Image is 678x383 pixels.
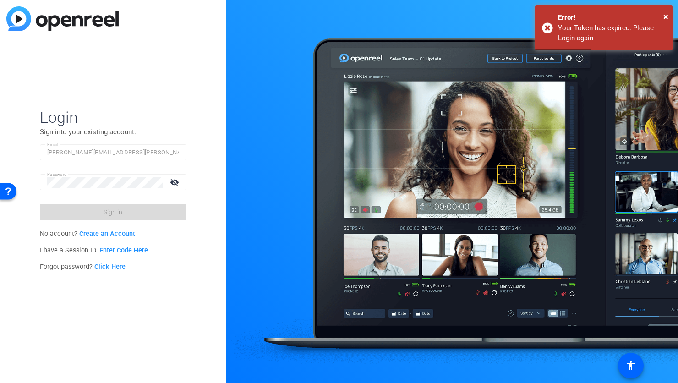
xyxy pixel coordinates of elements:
[558,23,666,44] div: Your Token has expired. Please Login again
[40,246,148,254] span: I have a Session ID.
[164,175,186,189] mat-icon: visibility_off
[663,10,668,23] button: Close
[625,360,636,371] mat-icon: accessibility
[47,142,59,147] mat-label: Email
[94,263,126,271] a: Click Here
[99,246,148,254] a: Enter Code Here
[6,6,119,31] img: blue-gradient.svg
[47,172,67,177] mat-label: Password
[558,12,666,23] div: Error!
[79,230,135,238] a: Create an Account
[40,127,186,137] p: Sign into your existing account.
[40,108,186,127] span: Login
[663,11,668,22] span: ×
[47,147,179,158] input: Enter Email Address
[40,263,126,271] span: Forgot password?
[40,230,136,238] span: No account?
